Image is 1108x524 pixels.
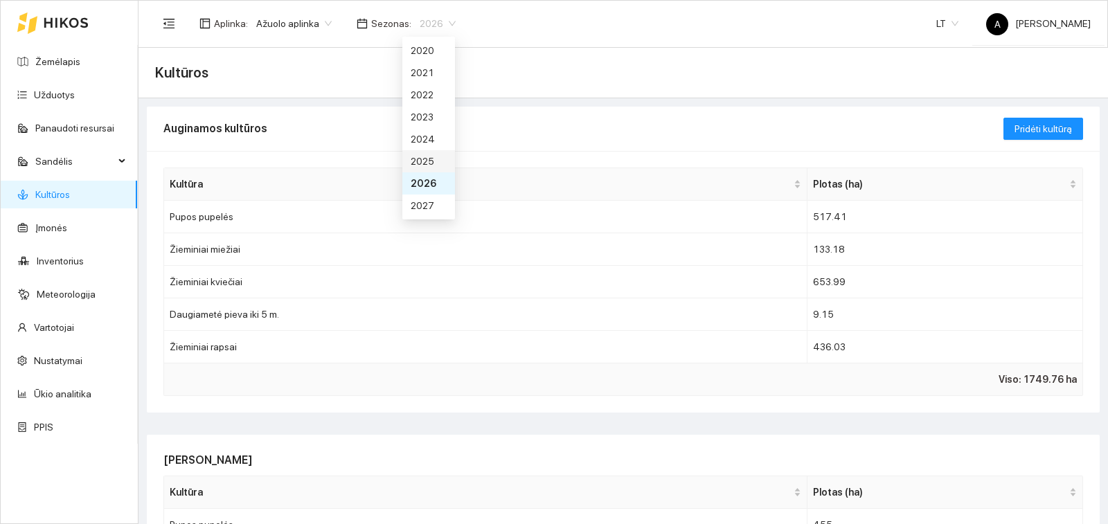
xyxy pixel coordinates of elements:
td: Daugiametė pieva iki 5 m. [164,298,807,331]
th: this column's title is Kultūra,this column is sortable [164,168,807,201]
div: 2026 [411,176,447,191]
div: 2023 [402,106,455,128]
div: 2026 [402,172,455,195]
div: 2020 [402,39,455,62]
span: Kultūros [155,62,208,84]
div: 2027 [411,198,447,213]
th: this column's title is Plotas (ha),this column is sortable [807,168,1083,201]
a: Žemėlapis [35,56,80,67]
a: Vartotojai [34,322,74,333]
span: Kultūra [170,485,791,500]
span: Kultūra [170,177,791,192]
span: A [994,13,1001,35]
div: 2024 [411,132,447,147]
span: Plotas (ha) [813,177,1066,192]
span: LT [936,13,958,34]
span: Plotas (ha) [813,485,1066,500]
td: Žieminiai miežiai [164,233,807,266]
span: Viso: 1749.76 ha [999,372,1077,387]
div: 2023 [411,109,447,125]
td: 436.03 [807,331,1083,363]
span: Sezonas : [371,16,411,31]
div: 2022 [411,87,447,102]
td: Žieminiai kviečiai [164,266,807,298]
h2: [PERSON_NAME] [163,451,1083,469]
span: Aplinka : [214,16,248,31]
span: layout [199,18,211,29]
button: Pridėti kultūrą [1003,118,1083,140]
div: 2020 [411,43,447,58]
a: Ūkio analitika [34,388,91,399]
span: Ažuolo aplinka [256,13,332,34]
th: this column's title is Plotas (ha),this column is sortable [807,476,1083,509]
button: menu-fold [155,10,183,37]
div: 2021 [411,65,447,80]
span: menu-fold [163,17,175,30]
span: Pridėti kultūrą [1015,121,1072,136]
div: 2025 [402,150,455,172]
a: PPIS [34,422,53,433]
a: Užduotys [34,89,75,100]
div: 2025 [411,154,447,169]
td: Žieminiai rapsai [164,331,807,363]
td: 653.99 [807,266,1083,298]
a: Meteorologija [37,289,96,300]
span: [PERSON_NAME] [986,18,1091,29]
div: 2021 [402,62,455,84]
div: Auginamos kultūros [163,109,1003,148]
td: Pupos pupelės [164,201,807,233]
a: Įmonės [35,222,67,233]
a: Nustatymai [34,355,82,366]
a: Panaudoti resursai [35,123,114,134]
td: 517.41 [807,201,1083,233]
td: 133.18 [807,233,1083,266]
div: 2027 [402,195,455,217]
a: Kultūros [35,189,70,200]
a: Inventorius [37,255,84,266]
div: 2022 [402,84,455,106]
span: 2026 [420,13,456,34]
div: 2024 [402,128,455,150]
span: Sandėlis [35,147,114,175]
span: calendar [357,18,368,29]
th: this column's title is Kultūra,this column is sortable [164,476,807,509]
td: 9.15 [807,298,1083,331]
